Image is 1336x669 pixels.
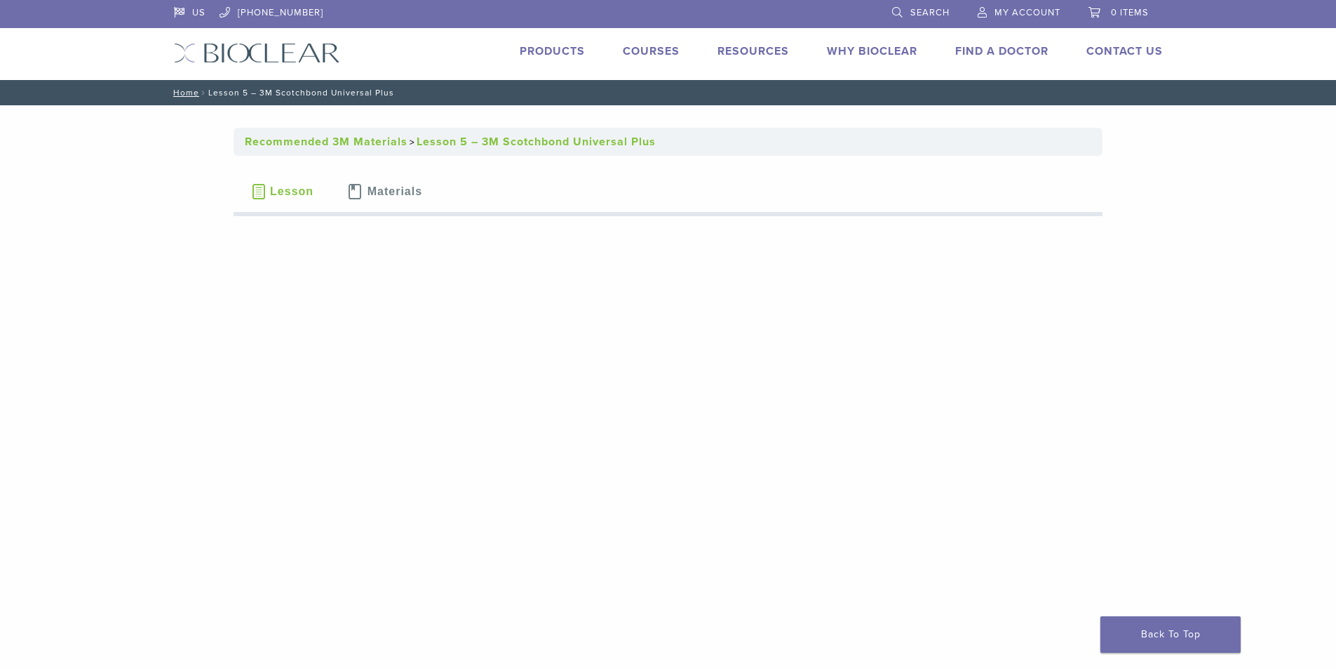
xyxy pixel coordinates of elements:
a: Resources [717,44,789,58]
a: Contact Us [1086,44,1163,58]
img: Bioclear [174,43,340,63]
a: Find A Doctor [955,44,1048,58]
a: Home [169,88,199,98]
span: Materials [367,186,422,197]
a: Courses [623,44,680,58]
a: Products [520,44,585,58]
a: Recommended 3M Materials [245,135,407,149]
span: 0 items [1111,7,1149,18]
span: My Account [994,7,1060,18]
a: Lesson 5 – 3M Scotchbond Universal Plus [417,135,656,149]
a: Why Bioclear [827,44,917,58]
a: Back To Top [1100,616,1241,653]
span: Search [910,7,950,18]
nav: Lesson 5 – 3M Scotchbond Universal Plus [163,80,1173,105]
span: Lesson [270,186,313,197]
span: / [199,89,208,96]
